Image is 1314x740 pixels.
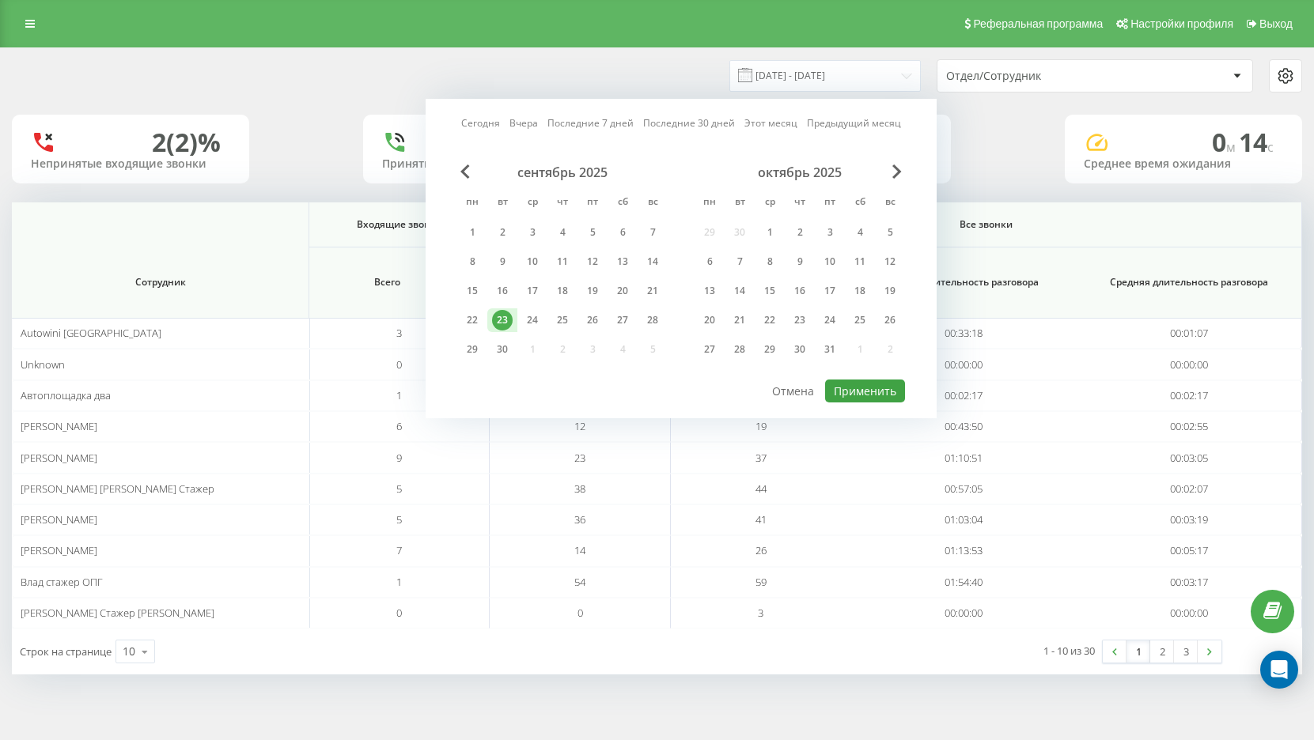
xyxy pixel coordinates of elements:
[820,281,840,301] div: 17
[521,191,544,215] abbr: среда
[759,339,780,360] div: 29
[790,281,810,301] div: 16
[1130,17,1233,30] span: Настройки профиля
[396,326,402,340] span: 3
[755,279,785,303] div: ср 15 окт. 2025 г.
[396,606,402,620] span: 0
[487,338,517,361] div: вт 30 сент. 2025 г.
[577,606,583,620] span: 0
[21,543,97,557] span: [PERSON_NAME]
[21,357,65,372] span: Unknown
[1174,640,1198,663] a: 3
[1095,276,1283,289] span: Средняя длительность разговора
[815,250,845,274] div: пт 10 окт. 2025 г.
[699,281,720,301] div: 13
[21,419,97,433] span: [PERSON_NAME]
[642,310,663,330] div: 28
[1077,535,1302,566] td: 00:05:17
[695,164,905,180] div: октябрь 2025
[638,221,668,244] div: вс 7 сент. 2025 г.
[728,191,752,215] abbr: вторник
[462,339,483,360] div: 29
[755,338,785,361] div: ср 29 окт. 2025 г.
[790,339,810,360] div: 30
[638,308,668,332] div: вс 28 сент. 2025 г.
[1267,138,1274,156] span: c
[487,279,517,303] div: вт 16 сент. 2025 г.
[547,250,577,274] div: чт 11 сент. 2025 г.
[850,251,870,272] div: 11
[759,222,780,243] div: 1
[457,250,487,274] div: пн 8 сент. 2025 г.
[461,115,500,130] a: Сегодня
[851,349,1077,379] td: 00:00:00
[878,191,902,215] abbr: воскресенье
[946,70,1135,83] div: Отдел/Сотрудник
[21,481,214,496] span: [PERSON_NAME] [PERSON_NAME] Стажер
[1043,643,1095,659] div: 1 - 10 из 30
[1077,442,1302,473] td: 00:03:05
[729,281,750,301] div: 14
[577,308,608,332] div: пт 26 сент. 2025 г.
[457,279,487,303] div: пн 15 сент. 2025 г.
[123,644,135,659] div: 10
[1226,138,1239,156] span: м
[517,250,547,274] div: ср 10 сент. 2025 г.
[574,481,585,496] span: 38
[641,191,665,215] abbr: воскресенье
[547,221,577,244] div: чт 4 сент. 2025 г.
[552,222,573,243] div: 4
[577,279,608,303] div: пт 19 сент. 2025 г.
[820,251,840,272] div: 10
[850,310,870,330] div: 25
[755,250,785,274] div: ср 8 окт. 2025 г.
[396,481,402,496] span: 5
[462,251,483,272] div: 8
[642,281,663,301] div: 21
[825,379,905,402] button: Применить
[552,281,573,301] div: 18
[695,279,725,303] div: пн 13 окт. 2025 г.
[574,512,585,527] span: 36
[457,164,668,180] div: сентябрь 2025
[851,474,1077,504] td: 00:57:05
[785,308,815,332] div: чт 23 окт. 2025 г.
[577,221,608,244] div: пт 5 сент. 2025 г.
[642,251,663,272] div: 14
[612,251,633,272] div: 13
[820,310,840,330] div: 24
[396,419,402,433] span: 6
[152,127,221,157] div: 2 (2)%
[396,512,402,527] span: 5
[763,379,823,402] button: Отмена
[574,575,585,589] span: 54
[725,308,755,332] div: вт 21 окт. 2025 г.
[1077,567,1302,598] td: 00:03:17
[611,191,634,215] abbr: суббота
[1077,504,1302,535] td: 00:03:19
[460,164,470,179] span: Previous Month
[880,281,900,301] div: 19
[552,251,573,272] div: 11
[396,451,402,465] span: 9
[608,308,638,332] div: сб 27 сент. 2025 г.
[815,221,845,244] div: пт 3 окт. 2025 г.
[1077,474,1302,504] td: 00:02:07
[34,276,287,289] span: Сотрудник
[21,451,97,465] span: [PERSON_NAME]
[845,279,875,303] div: сб 18 окт. 2025 г.
[21,326,161,340] span: Autowini [GEOGRAPHIC_DATA]
[487,308,517,332] div: вт 23 сент. 2025 г.
[20,644,112,659] span: Строк на странице
[577,250,608,274] div: пт 12 сент. 2025 г.
[815,308,845,332] div: пт 24 окт. 2025 г.
[21,606,214,620] span: [PERSON_NAME] Стажер [PERSON_NAME]
[880,310,900,330] div: 26
[547,115,634,130] a: Последние 7 дней
[487,221,517,244] div: вт 2 сент. 2025 г.
[612,310,633,330] div: 27
[492,222,513,243] div: 2
[790,310,810,330] div: 23
[729,251,750,272] div: 7
[396,575,402,589] span: 1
